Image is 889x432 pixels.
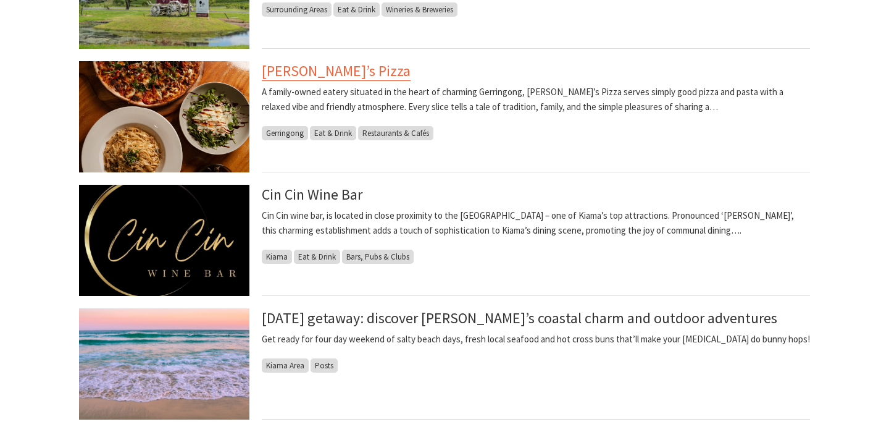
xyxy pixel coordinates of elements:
p: Cin Cin wine bar, is located in close proximity to the [GEOGRAPHIC_DATA] – one of Kiama’s top att... [262,208,810,238]
span: Kiama [262,250,292,264]
span: Posts [311,358,338,373]
span: Eat & Drink [294,250,340,264]
span: Bars, Pubs & Clubs [342,250,414,264]
p: A family-owned eatery situated in the heart of charming Gerringong, [PERSON_NAME]’s Pizza serves ... [262,85,810,114]
p: Get ready for four day weekend of salty beach days, fresh local seafood and hot cross buns that’l... [262,332,810,347]
span: Kiama Area [262,358,309,373]
span: Eat & Drink [310,126,356,140]
span: Restaurants & Cafés [358,126,433,140]
span: Eat & Drink [333,2,380,17]
span: Surrounding Areas [262,2,332,17]
a: [DATE] getaway: discover [PERSON_NAME]’s coastal charm and outdoor adventures [262,308,777,328]
span: Gerringong [262,126,308,140]
a: [PERSON_NAME]’s Pizza [262,61,411,81]
a: Cin Cin Wine Bar [262,185,362,204]
span: Wineries & Breweries [382,2,457,17]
